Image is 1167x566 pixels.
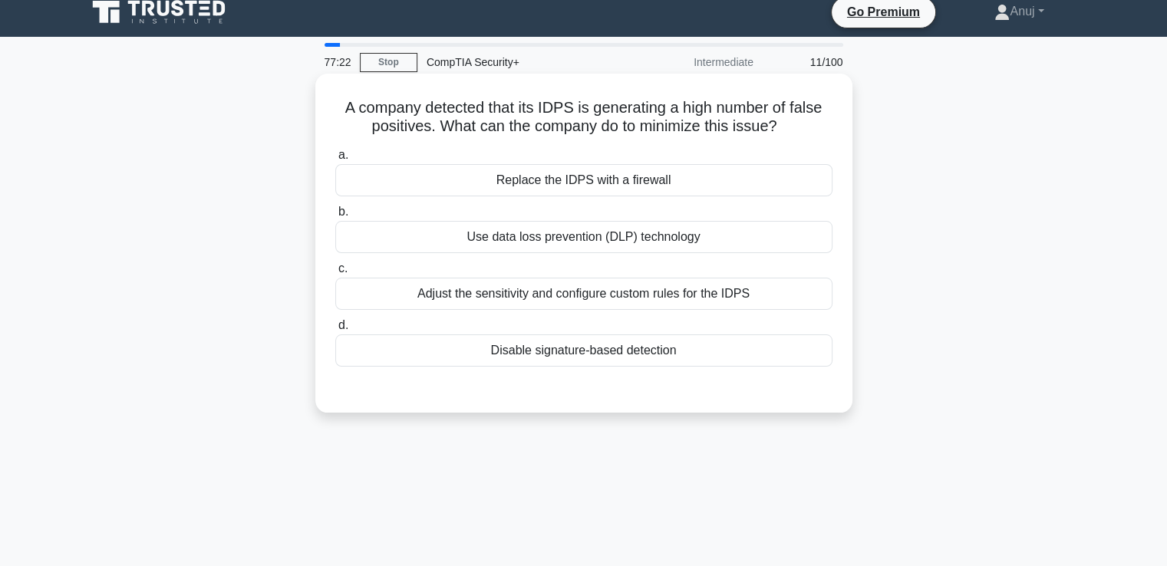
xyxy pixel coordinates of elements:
div: Use data loss prevention (DLP) technology [335,221,832,253]
span: c. [338,262,348,275]
div: Adjust the sensitivity and configure custom rules for the IDPS [335,278,832,310]
div: 77:22 [315,47,360,77]
span: b. [338,205,348,218]
h5: A company detected that its IDPS is generating a high number of false positives. What can the com... [334,98,834,137]
div: CompTIA Security+ [417,47,628,77]
div: Intermediate [628,47,763,77]
div: Disable signature-based detection [335,334,832,367]
a: Go Premium [838,2,929,21]
a: Stop [360,53,417,72]
div: 11/100 [763,47,852,77]
span: d. [338,318,348,331]
span: a. [338,148,348,161]
div: Replace the IDPS with a firewall [335,164,832,196]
